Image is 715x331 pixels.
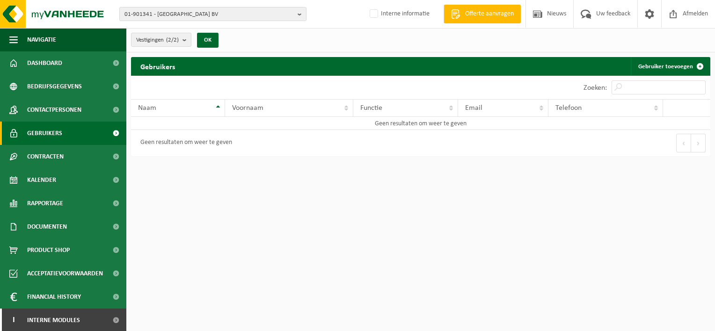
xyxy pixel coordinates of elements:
[27,98,81,122] span: Contactpersonen
[27,28,56,51] span: Navigatie
[444,5,521,23] a: Offerte aanvragen
[131,33,191,47] button: Vestigingen(2/2)
[463,9,516,19] span: Offerte aanvragen
[27,122,62,145] span: Gebruikers
[136,33,179,47] span: Vestigingen
[232,104,263,112] span: Voornaam
[691,134,706,152] button: Next
[27,215,67,238] span: Documenten
[131,57,184,75] h2: Gebruikers
[676,134,691,152] button: Previous
[555,104,582,112] span: Telefoon
[136,135,232,151] div: Geen resultaten om weer te geven
[631,57,709,76] a: Gebruiker toevoegen
[124,7,294,22] span: 01-901341 - [GEOGRAPHIC_DATA] BV
[131,117,710,130] td: Geen resultaten om weer te geven
[368,7,430,21] label: Interne informatie
[27,262,103,285] span: Acceptatievoorwaarden
[166,37,179,43] count: (2/2)
[27,168,56,192] span: Kalender
[27,145,64,168] span: Contracten
[584,84,607,92] label: Zoeken:
[27,75,82,98] span: Bedrijfsgegevens
[465,104,482,112] span: Email
[27,192,63,215] span: Rapportage
[197,33,219,48] button: OK
[27,238,70,262] span: Product Shop
[27,51,62,75] span: Dashboard
[360,104,382,112] span: Functie
[138,104,156,112] span: Naam
[27,285,81,309] span: Financial History
[119,7,306,21] button: 01-901341 - [GEOGRAPHIC_DATA] BV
